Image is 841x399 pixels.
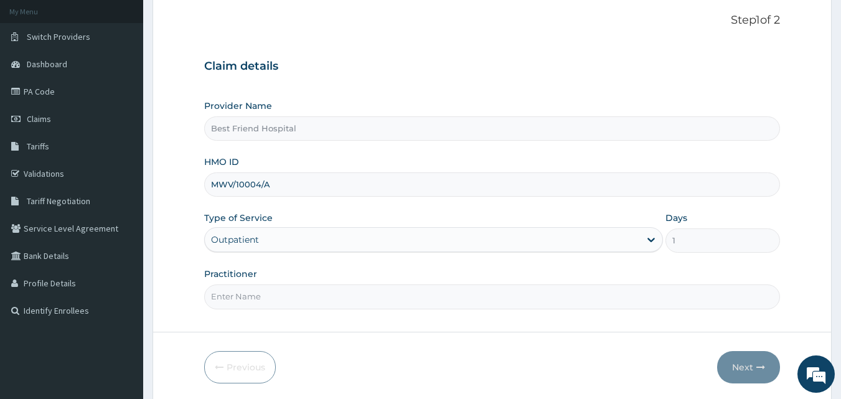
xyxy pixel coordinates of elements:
[204,172,781,197] input: Enter HMO ID
[204,14,781,27] p: Step 1 of 2
[665,212,687,224] label: Days
[204,156,239,168] label: HMO ID
[204,284,781,309] input: Enter Name
[204,268,257,280] label: Practitioner
[204,100,272,112] label: Provider Name
[27,141,49,152] span: Tariffs
[204,212,273,224] label: Type of Service
[27,113,51,124] span: Claims
[204,351,276,383] button: Previous
[204,60,781,73] h3: Claim details
[27,195,90,207] span: Tariff Negotiation
[211,233,259,246] div: Outpatient
[717,351,780,383] button: Next
[27,59,67,70] span: Dashboard
[27,31,90,42] span: Switch Providers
